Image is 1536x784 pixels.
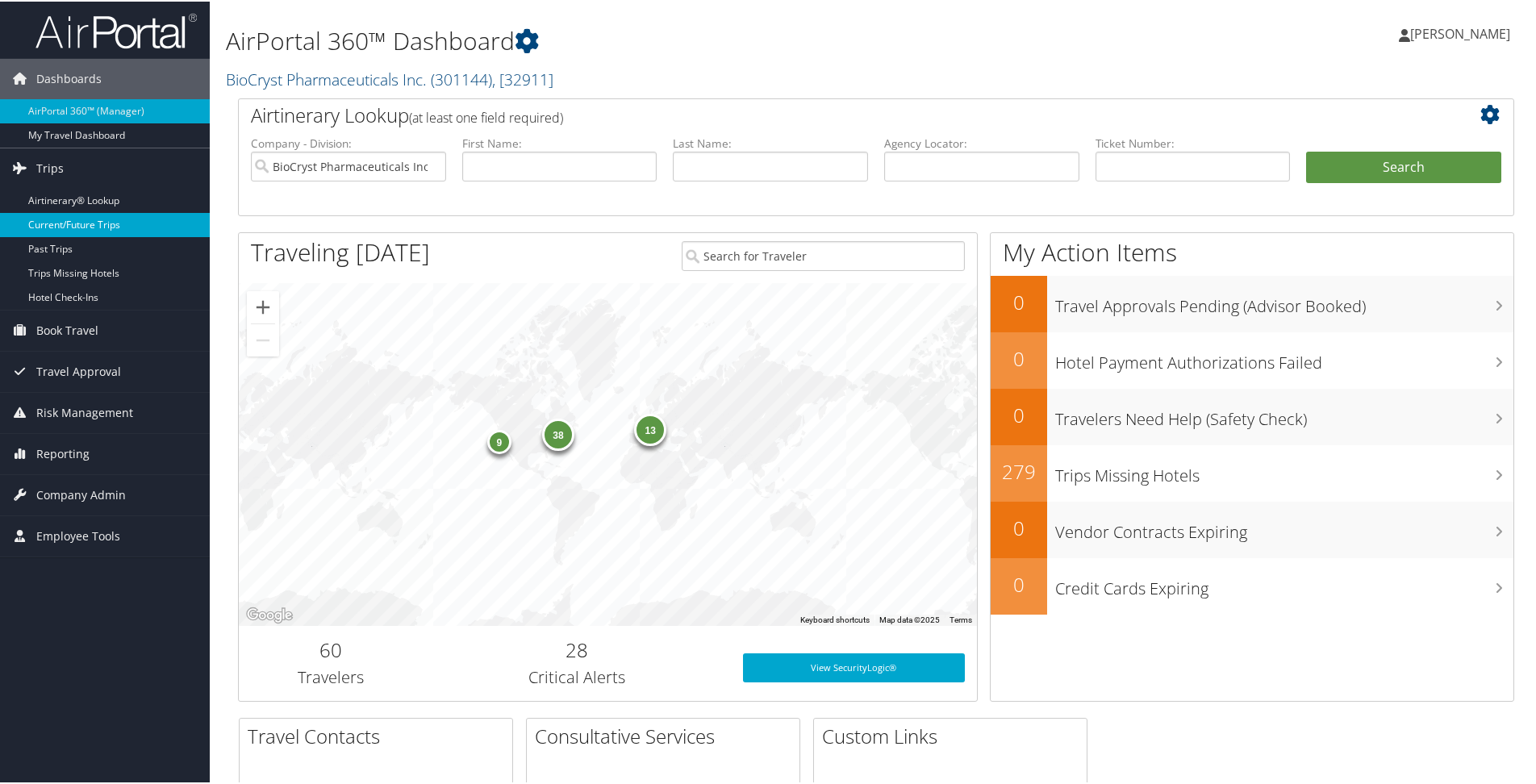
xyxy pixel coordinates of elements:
[36,432,90,473] span: Reporting
[991,557,1513,613] a: 0Credit Cards Expiring
[1410,23,1510,41] span: [PERSON_NAME]
[409,107,563,125] span: (at least one field required)
[487,428,511,452] div: 9
[991,513,1047,540] h2: 0
[1055,398,1513,429] h3: Travelers Need Help (Safety Check)
[1055,511,1513,542] h3: Vendor Contracts Expiring
[36,391,133,432] span: Risk Management
[991,500,1513,557] a: 0Vendor Contracts Expiring
[36,350,121,390] span: Travel Approval
[682,240,965,269] input: Search for Traveler
[634,412,666,444] div: 13
[36,57,102,98] span: Dashboards
[991,287,1047,315] h2: 0
[251,635,411,662] h2: 60
[36,473,126,514] span: Company Admin
[991,234,1513,268] h1: My Action Items
[991,331,1513,387] a: 0Hotel Payment Authorizations Failed
[436,665,719,687] h3: Critical Alerts
[243,603,296,624] a: Open this area in Google Maps (opens a new window)
[822,721,1087,749] h2: Custom Links
[251,134,446,150] label: Company - Division:
[251,665,411,687] h3: Travelers
[535,721,799,749] h2: Consultative Services
[743,652,965,681] a: View SecurityLogic®
[950,614,972,623] a: Terms (opens in new tab)
[36,147,64,187] span: Trips
[226,67,553,89] a: BioCryst Pharmaceuticals Inc.
[879,614,940,623] span: Map data ©2025
[247,290,279,322] button: Zoom in
[35,10,197,48] img: airportal-logo.png
[248,721,512,749] h2: Travel Contacts
[991,387,1513,444] a: 0Travelers Need Help (Safety Check)
[991,274,1513,331] a: 0Travel Approvals Pending (Advisor Booked)
[251,100,1395,127] h2: Airtinerary Lookup
[884,134,1079,150] label: Agency Locator:
[462,134,657,150] label: First Name:
[991,444,1513,500] a: 279Trips Missing Hotels
[431,67,492,89] span: ( 301144 )
[226,23,1093,56] h1: AirPortal 360™ Dashboard
[492,67,553,89] span: , [ 32911 ]
[991,569,1047,597] h2: 0
[991,457,1047,484] h2: 279
[1399,8,1526,56] a: [PERSON_NAME]
[251,234,430,268] h1: Traveling [DATE]
[1055,342,1513,373] h3: Hotel Payment Authorizations Failed
[1055,568,1513,598] h3: Credit Cards Expiring
[991,344,1047,371] h2: 0
[247,323,279,355] button: Zoom out
[36,515,120,555] span: Employee Tools
[36,309,98,349] span: Book Travel
[243,603,296,624] img: Google
[1055,455,1513,486] h3: Trips Missing Hotels
[1306,150,1501,182] button: Search
[1055,286,1513,316] h3: Travel Approvals Pending (Advisor Booked)
[673,134,868,150] label: Last Name:
[1096,134,1291,150] label: Ticket Number:
[436,635,719,662] h2: 28
[991,400,1047,427] h2: 0
[800,613,870,624] button: Keyboard shortcuts
[542,417,574,449] div: 38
